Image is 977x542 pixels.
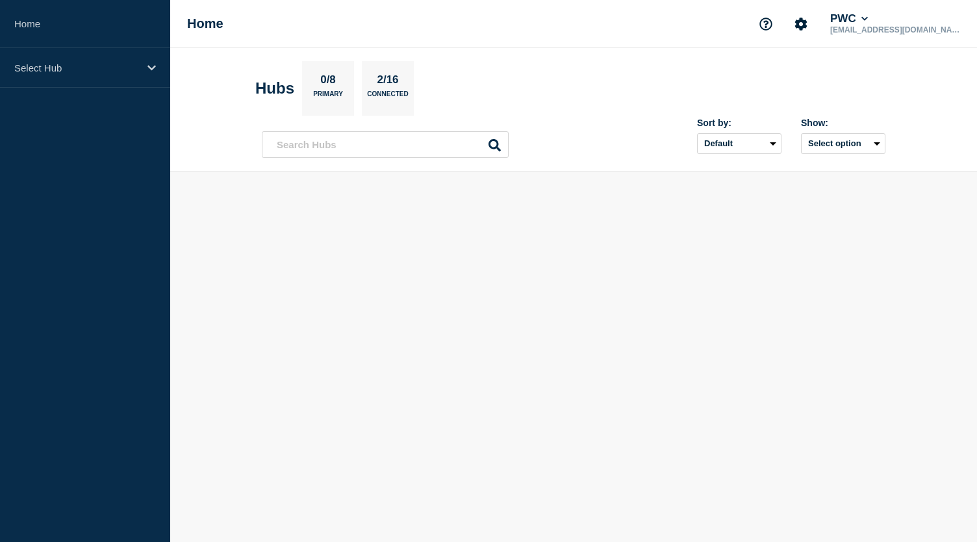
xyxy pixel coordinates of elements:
[697,133,781,154] select: Sort by
[255,79,294,97] h2: Hubs
[313,90,343,104] p: Primary
[697,118,781,128] div: Sort by:
[372,73,403,90] p: 2/16
[801,118,885,128] div: Show:
[828,25,963,34] p: [EMAIL_ADDRESS][DOMAIN_NAME]
[187,16,223,31] h1: Home
[14,62,139,73] p: Select Hub
[752,10,780,38] button: Support
[828,12,870,25] button: PWC
[787,10,815,38] button: Account settings
[316,73,341,90] p: 0/8
[367,90,408,104] p: Connected
[801,133,885,154] button: Select option
[262,131,509,158] input: Search Hubs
